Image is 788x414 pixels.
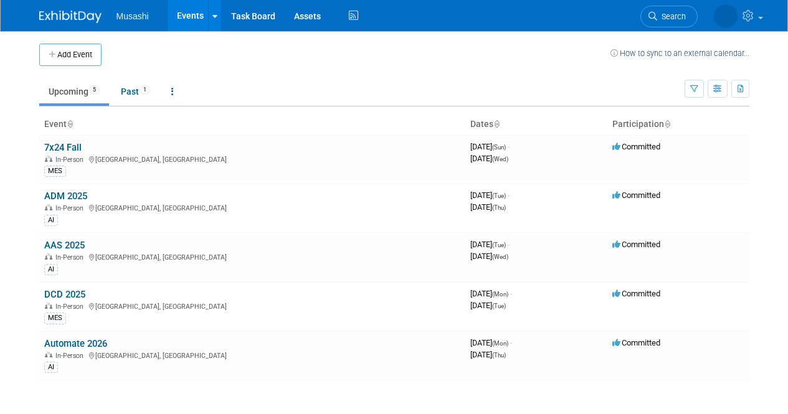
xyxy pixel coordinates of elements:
span: 1 [140,85,150,95]
span: [DATE] [470,289,512,298]
a: AAS 2025 [44,240,85,251]
span: (Tue) [492,242,506,248]
span: [DATE] [470,240,510,249]
a: Upcoming5 [39,80,109,103]
span: [DATE] [470,142,510,151]
div: MES [44,313,66,324]
a: How to sync to an external calendar... [610,49,749,58]
span: (Tue) [492,192,506,199]
img: In-Person Event [45,253,52,260]
th: Dates [465,114,607,135]
div: [GEOGRAPHIC_DATA], [GEOGRAPHIC_DATA] [44,252,460,261]
img: In-Person Event [45,156,52,162]
button: Add Event [39,44,102,66]
span: Committed [612,289,660,298]
span: In-Person [55,303,87,311]
span: (Wed) [492,253,508,260]
span: Committed [612,142,660,151]
a: Sort by Participation Type [664,119,670,129]
span: 5 [89,85,100,95]
a: Search [640,6,698,27]
a: Past1 [112,80,159,103]
div: [GEOGRAPHIC_DATA], [GEOGRAPHIC_DATA] [44,202,460,212]
span: - [508,240,510,249]
span: (Thu) [492,204,506,211]
span: [DATE] [470,154,508,163]
span: Search [657,12,686,21]
img: Chris Morley [714,4,738,28]
span: Committed [612,191,660,200]
span: (Thu) [492,352,506,359]
span: In-Person [55,204,87,212]
span: - [508,191,510,200]
a: Sort by Event Name [67,119,73,129]
span: (Mon) [492,340,508,347]
th: Event [39,114,465,135]
span: - [510,338,512,347]
span: - [508,142,510,151]
span: (Mon) [492,291,508,298]
div: MES [44,166,66,177]
span: [DATE] [470,338,512,347]
span: (Wed) [492,156,508,162]
span: Musashi [116,11,149,21]
img: In-Person Event [45,204,52,210]
img: In-Person Event [45,303,52,309]
span: [DATE] [470,350,506,359]
span: In-Person [55,352,87,360]
span: [DATE] [470,191,510,200]
span: Committed [612,240,660,249]
a: ADM 2025 [44,191,87,202]
div: AI [44,264,58,275]
span: [DATE] [470,252,508,261]
span: In-Person [55,156,87,164]
a: Automate 2026 [44,338,107,349]
span: Committed [612,338,660,347]
div: AI [44,215,58,226]
img: ExhibitDay [39,11,102,23]
div: [GEOGRAPHIC_DATA], [GEOGRAPHIC_DATA] [44,154,460,164]
div: AI [44,362,58,373]
span: [DATE] [470,301,506,310]
a: Sort by Start Date [493,119,500,129]
a: 7x24 Fall [44,142,82,153]
a: DCD 2025 [44,289,85,300]
th: Participation [607,114,749,135]
span: [DATE] [470,202,506,212]
span: (Tue) [492,303,506,309]
span: - [510,289,512,298]
span: In-Person [55,253,87,261]
span: (Sun) [492,144,506,151]
div: [GEOGRAPHIC_DATA], [GEOGRAPHIC_DATA] [44,350,460,360]
div: [GEOGRAPHIC_DATA], [GEOGRAPHIC_DATA] [44,301,460,311]
img: In-Person Event [45,352,52,358]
